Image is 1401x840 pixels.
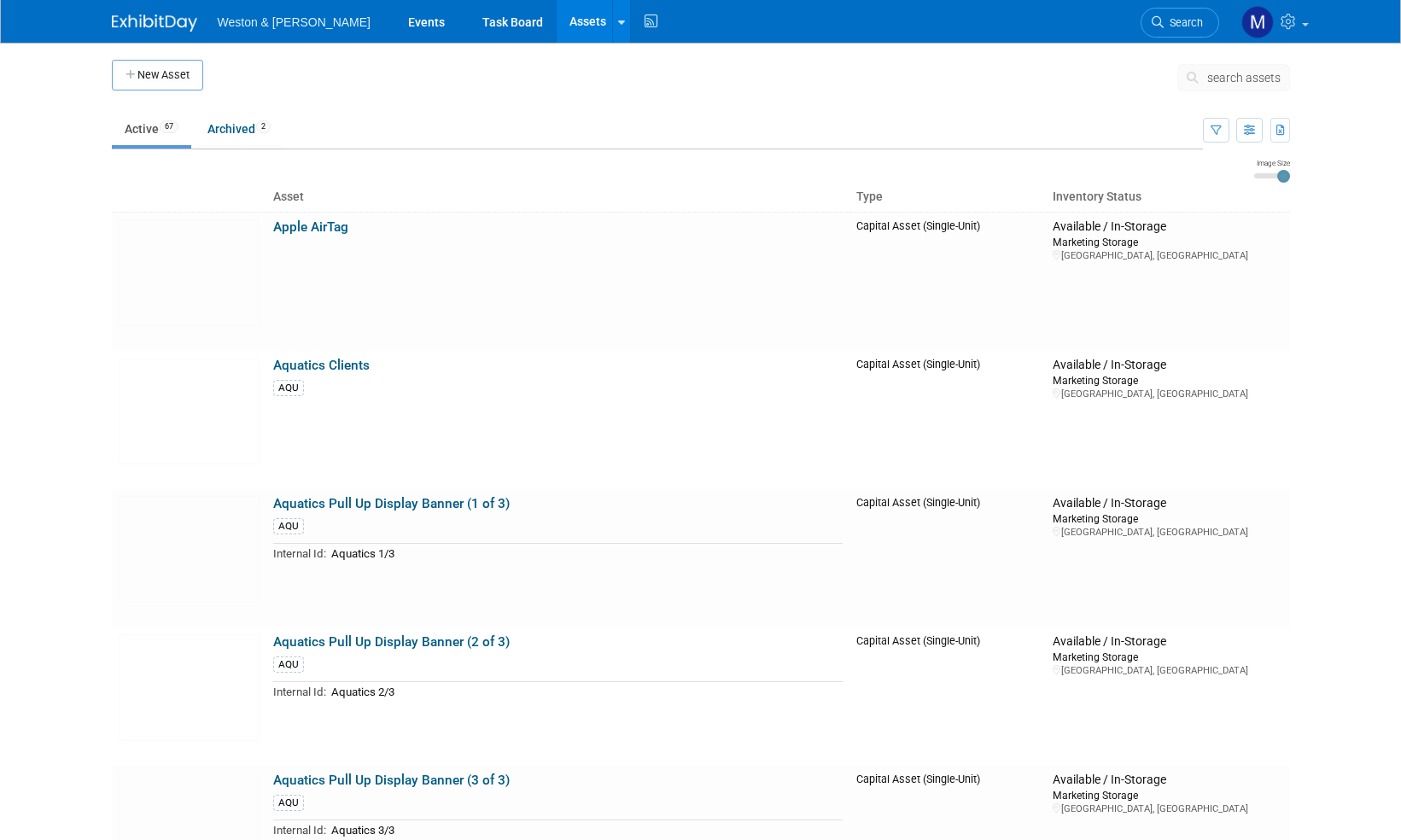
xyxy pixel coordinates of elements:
div: [GEOGRAPHIC_DATA], [GEOGRAPHIC_DATA] [1053,802,1282,815]
div: AQU [273,380,304,396]
span: Search [1164,16,1203,29]
td: Aquatics 2/3 [326,682,844,702]
button: search assets [1177,64,1290,91]
a: Aquatics Pull Up Display Banner (1 of 3) [273,496,510,511]
div: AQU [273,795,304,811]
div: Marketing Storage [1053,511,1282,526]
div: Available / In-Storage [1053,219,1282,235]
div: Available / In-Storage [1053,358,1282,373]
span: 2 [256,120,271,133]
span: search assets [1207,71,1281,85]
div: Available / In-Storage [1053,773,1282,788]
div: AQU [273,656,304,673]
div: [GEOGRAPHIC_DATA], [GEOGRAPHIC_DATA] [1053,388,1282,400]
td: Aquatics 1/3 [326,544,844,563]
a: Apple AirTag [273,219,348,235]
td: Aquatics 3/3 [326,820,844,840]
div: [GEOGRAPHIC_DATA], [GEOGRAPHIC_DATA] [1053,664,1282,677]
a: Search [1141,8,1219,38]
th: Type [849,183,1046,212]
div: Marketing Storage [1053,235,1282,249]
img: Mary Ann Trujillo [1241,6,1274,38]
button: New Asset [112,60,203,90]
a: Aquatics Pull Up Display Banner (3 of 3) [273,773,510,788]
div: Available / In-Storage [1053,496,1282,511]
td: Internal Id: [273,820,326,840]
span: 67 [160,120,178,133]
td: Capital Asset (Single-Unit) [849,627,1046,766]
td: Capital Asset (Single-Unit) [849,351,1046,489]
div: [GEOGRAPHIC_DATA], [GEOGRAPHIC_DATA] [1053,526,1282,539]
div: Available / In-Storage [1053,634,1282,650]
a: Active67 [112,113,191,145]
td: Capital Asset (Single-Unit) [849,212,1046,351]
div: Marketing Storage [1053,650,1282,664]
div: Marketing Storage [1053,788,1282,802]
div: Image Size [1254,158,1290,168]
div: AQU [273,518,304,534]
td: Capital Asset (Single-Unit) [849,489,1046,627]
td: Internal Id: [273,682,326,702]
td: Internal Id: [273,544,326,563]
div: [GEOGRAPHIC_DATA], [GEOGRAPHIC_DATA] [1053,249,1282,262]
a: Archived2 [195,113,283,145]
img: ExhibitDay [112,15,197,32]
th: Asset [266,183,850,212]
span: Weston & [PERSON_NAME] [218,15,371,29]
a: Aquatics Pull Up Display Banner (2 of 3) [273,634,510,650]
div: Marketing Storage [1053,373,1282,388]
a: Aquatics Clients [273,358,370,373]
